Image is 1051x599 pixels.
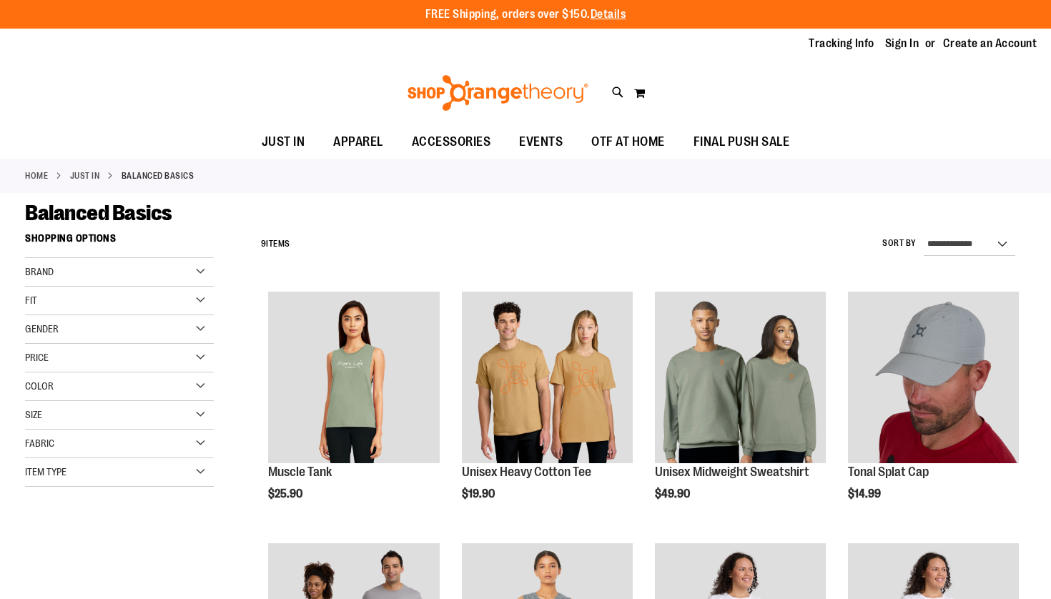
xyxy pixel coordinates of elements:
[655,292,826,462] img: Unisex Midweight Sweatshirt
[848,292,1019,465] a: Product image for Grey Tonal Splat Cap
[122,169,194,182] strong: Balanced Basics
[405,75,591,111] img: Shop Orangetheory
[25,466,66,477] span: Item Type
[319,126,398,159] a: APPAREL
[25,352,49,363] span: Price
[25,409,42,420] span: Size
[462,292,633,465] a: Unisex Heavy Cotton Tee
[848,465,929,479] a: Tonal Splat Cap
[333,126,383,158] span: APPAREL
[25,380,54,392] span: Color
[848,487,883,500] span: $14.99
[268,292,439,462] img: Muscle Tank
[25,266,54,277] span: Brand
[679,126,804,159] a: FINAL PUSH SALE
[25,201,172,225] span: Balanced Basics
[398,126,505,159] a: ACCESSORIES
[841,284,1026,537] div: product
[648,284,833,537] div: product
[694,126,790,158] span: FINAL PUSH SALE
[577,126,679,159] a: OTF AT HOME
[655,487,692,500] span: $49.90
[261,239,267,249] span: 9
[519,126,563,158] span: EVENTS
[412,126,491,158] span: ACCESSORIES
[505,126,577,159] a: EVENTS
[425,6,626,23] p: FREE Shipping, orders over $150.
[591,8,626,21] a: Details
[268,465,332,479] a: Muscle Tank
[25,226,214,258] strong: Shopping Options
[591,126,665,158] span: OTF AT HOME
[261,233,290,255] h2: Items
[655,292,826,465] a: Unisex Midweight Sweatshirt
[247,126,320,158] a: JUST IN
[261,284,446,537] div: product
[268,487,305,500] span: $25.90
[462,465,591,479] a: Unisex Heavy Cotton Tee
[262,126,305,158] span: JUST IN
[455,284,640,537] div: product
[885,36,919,51] a: Sign In
[25,323,59,335] span: Gender
[655,465,809,479] a: Unisex Midweight Sweatshirt
[70,169,100,182] a: JUST IN
[462,487,497,500] span: $19.90
[268,292,439,465] a: Muscle Tank
[882,237,917,249] label: Sort By
[809,36,874,51] a: Tracking Info
[25,169,48,182] a: Home
[25,437,54,449] span: Fabric
[25,294,37,306] span: Fit
[462,292,633,462] img: Unisex Heavy Cotton Tee
[943,36,1037,51] a: Create an Account
[848,292,1019,462] img: Product image for Grey Tonal Splat Cap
